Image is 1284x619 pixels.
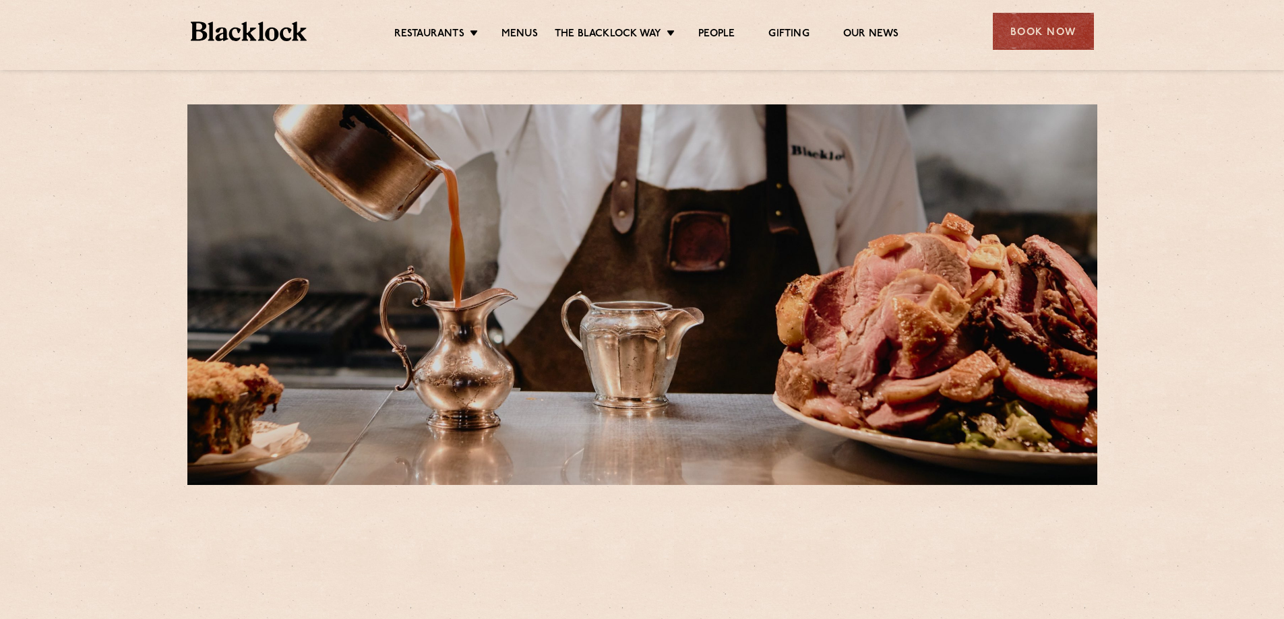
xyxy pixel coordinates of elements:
a: The Blacklock Way [555,28,661,42]
a: People [698,28,735,42]
div: Book Now [993,13,1094,50]
a: Our News [843,28,899,42]
a: Menus [501,28,538,42]
img: BL_Textured_Logo-footer-cropped.svg [191,22,307,41]
a: Gifting [768,28,809,42]
a: Restaurants [394,28,464,42]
